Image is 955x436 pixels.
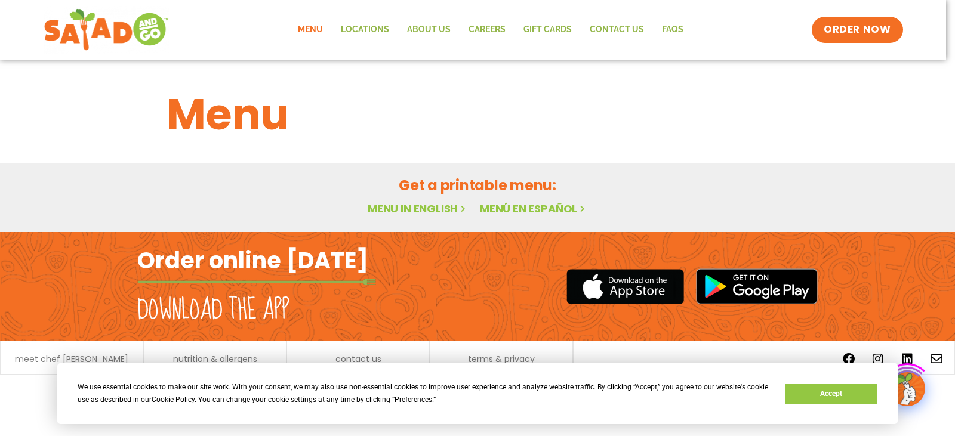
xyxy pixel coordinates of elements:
[653,16,692,44] a: FAQs
[78,381,771,406] div: We use essential cookies to make our site work. With your consent, we may also use non-essential ...
[289,16,692,44] nav: Menu
[460,16,515,44] a: Careers
[785,384,877,404] button: Accept
[152,395,195,404] span: Cookie Policy
[332,16,398,44] a: Locations
[44,6,170,54] img: new-SAG-logo-768×292
[368,201,468,216] a: Menu in English
[137,246,368,275] h2: Order online [DATE]
[137,293,289,327] h2: Download the app
[515,16,581,44] a: GIFT CARDS
[15,355,128,363] a: meet chef [PERSON_NAME]
[57,363,898,424] div: Cookie Consent Prompt
[566,267,684,306] img: appstore
[395,395,432,404] span: Preferences
[173,355,257,363] a: nutrition & allergens
[167,175,788,196] h2: Get a printable menu:
[468,355,535,363] a: terms & privacy
[289,16,332,44] a: Menu
[398,16,460,44] a: About Us
[335,355,381,363] a: contact us
[696,268,818,304] img: google_play
[480,201,587,216] a: Menú en español
[812,17,902,43] a: ORDER NOW
[581,16,653,44] a: Contact Us
[824,23,891,37] span: ORDER NOW
[137,279,376,285] img: fork
[167,82,788,147] h1: Menu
